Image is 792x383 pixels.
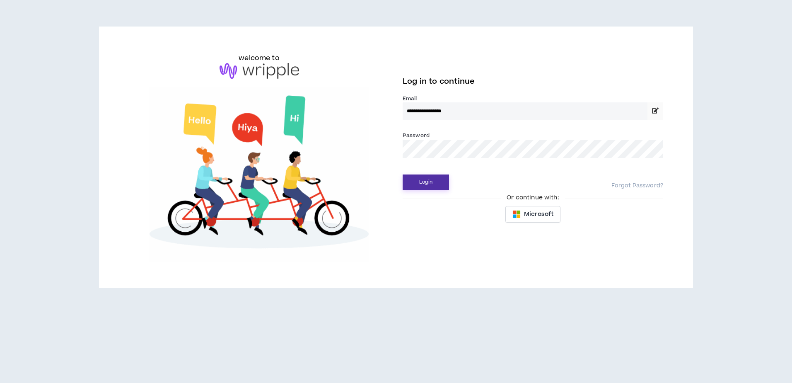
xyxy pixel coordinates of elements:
[403,175,449,190] button: Login
[403,76,475,87] span: Log in to continue
[239,53,280,63] h6: welcome to
[403,132,430,139] label: Password
[611,182,663,190] a: Forgot Password?
[129,87,389,262] img: Welcome to Wripple
[220,63,299,79] img: logo-brand.png
[524,210,553,219] span: Microsoft
[501,193,565,202] span: Or continue with:
[403,95,663,102] label: Email
[505,206,560,223] button: Microsoft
